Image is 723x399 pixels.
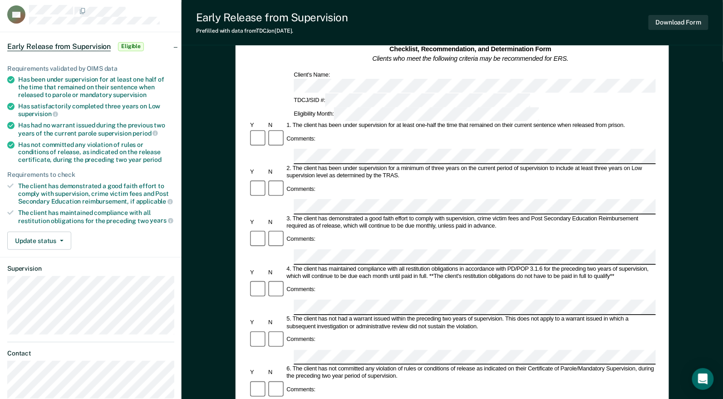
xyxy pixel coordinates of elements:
[249,169,267,176] div: Y
[293,93,532,107] div: TDCJ/SID #:
[7,265,174,272] dt: Supervision
[18,76,174,98] div: Has been under supervision for at least one half of the time that remained on their sentence when...
[285,265,656,280] div: 4. The client has maintained compliance with all restitution obligations in accordance with PD/PO...
[285,122,656,129] div: 1. The client has been under supervision for at least one-half the time that remained on their cu...
[18,209,174,224] div: The client has maintained compliance with all restitution obligations for the preceding two
[285,186,317,193] div: Comments:
[18,122,174,137] div: Has had no warrant issued during the previous two years of the current parole supervision
[267,219,285,226] div: N
[249,319,267,326] div: Y
[143,156,162,163] span: period
[285,387,317,394] div: Comments:
[196,11,348,24] div: Early Release from Supervision
[285,366,656,380] div: 6. The client has not committed any violation of rules or conditions of release as indicated on t...
[267,269,285,276] div: N
[373,55,569,62] em: Clients who meet the following criteria may be recommended for ERS.
[18,182,174,205] div: The client has demonstrated a good faith effort to comply with supervision, crime victim fees and...
[285,165,656,180] div: 2. The client has been under supervision for a minimum of three years on the current period of su...
[267,122,285,129] div: N
[285,136,317,143] div: Comments:
[249,370,267,377] div: Y
[285,336,317,344] div: Comments:
[285,215,656,230] div: 3. The client has demonstrated a good faith effort to comply with supervision, crime victim fees ...
[150,217,173,224] span: years
[7,65,174,73] div: Requirements validated by OIMS data
[7,42,111,51] span: Early Release from Supervision
[18,102,174,118] div: Has satisfactorily completed three years on Low
[7,232,71,250] button: Update status
[692,368,714,390] div: Open Intercom Messenger
[267,169,285,176] div: N
[136,198,173,205] span: applicable
[649,15,708,30] button: Download Form
[18,141,174,164] div: Has not committed any violation of rules or conditions of release, as indicated on the release ce...
[249,269,267,276] div: Y
[133,130,158,137] span: period
[293,107,541,122] div: Eligibility Month:
[7,171,174,179] div: Requirements to check
[18,110,58,117] span: supervision
[390,45,551,52] strong: Checklist, Recommendation, and Determination Form
[267,319,285,326] div: N
[196,28,348,34] div: Prefilled with data from TDCJ on [DATE] .
[118,42,144,51] span: Eligible
[249,122,267,129] div: Y
[113,91,147,98] span: supervision
[285,236,317,243] div: Comments:
[249,219,267,226] div: Y
[7,350,174,357] dt: Contact
[285,316,656,330] div: 5. The client has not had a warrant issued within the preceding two years of supervision. This do...
[267,370,285,377] div: N
[285,286,317,293] div: Comments:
